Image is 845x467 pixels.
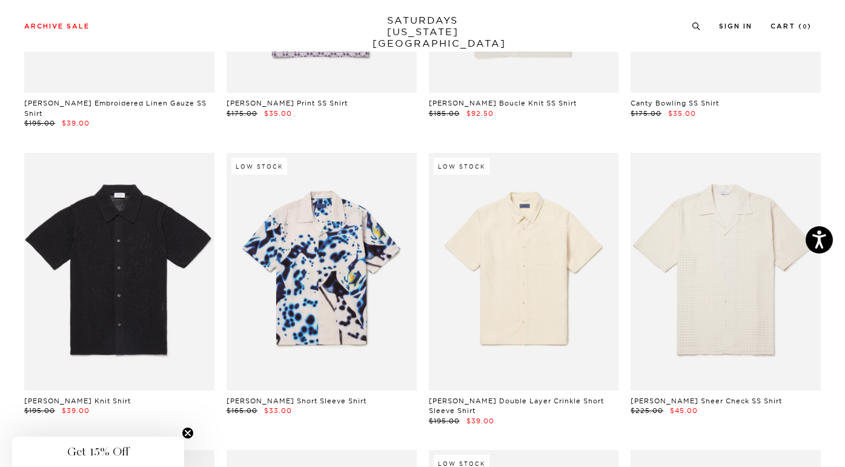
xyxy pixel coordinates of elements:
div: Low Stock [231,158,287,175]
span: $175.00 [631,109,661,118]
span: $39.00 [62,119,90,127]
span: $165.00 [227,406,257,415]
span: $45.00 [670,406,698,415]
a: [PERSON_NAME] Boucle Knit SS Shirt [429,99,577,107]
span: $33.00 [264,406,292,415]
span: $185.00 [429,109,460,118]
span: $195.00 [24,406,55,415]
div: Low Stock [434,158,489,175]
small: 0 [803,24,807,30]
a: Canty Bowling SS Shirt [631,99,719,107]
span: $195.00 [24,119,55,127]
span: $225.00 [631,406,663,415]
a: Archive Sale [24,23,90,30]
span: $39.00 [62,406,90,415]
a: SATURDAYS[US_STATE][GEOGRAPHIC_DATA] [373,15,472,49]
a: Cart (0) [770,23,812,30]
span: $92.50 [466,109,494,118]
span: $195.00 [429,417,460,425]
a: [PERSON_NAME] Embroidered Linen Gauze SS Shirt [24,99,207,118]
span: $175.00 [227,109,257,118]
div: Get 15% OffClose teaser [12,437,184,467]
span: $35.00 [264,109,292,118]
span: $39.00 [466,417,494,425]
a: [PERSON_NAME] Double Layer Crinkle Short Sleeve Shirt [429,397,604,415]
a: [PERSON_NAME] Sheer Check SS Shirt [631,397,782,405]
a: [PERSON_NAME] Print SS Shirt [227,99,348,107]
span: Get 15% Off [67,445,129,459]
a: [PERSON_NAME] Short Sleeve Shirt [227,397,366,405]
button: Close teaser [182,427,194,439]
a: Sign In [719,23,752,30]
span: $35.00 [668,109,696,118]
a: [PERSON_NAME] Knit Shirt [24,397,131,405]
